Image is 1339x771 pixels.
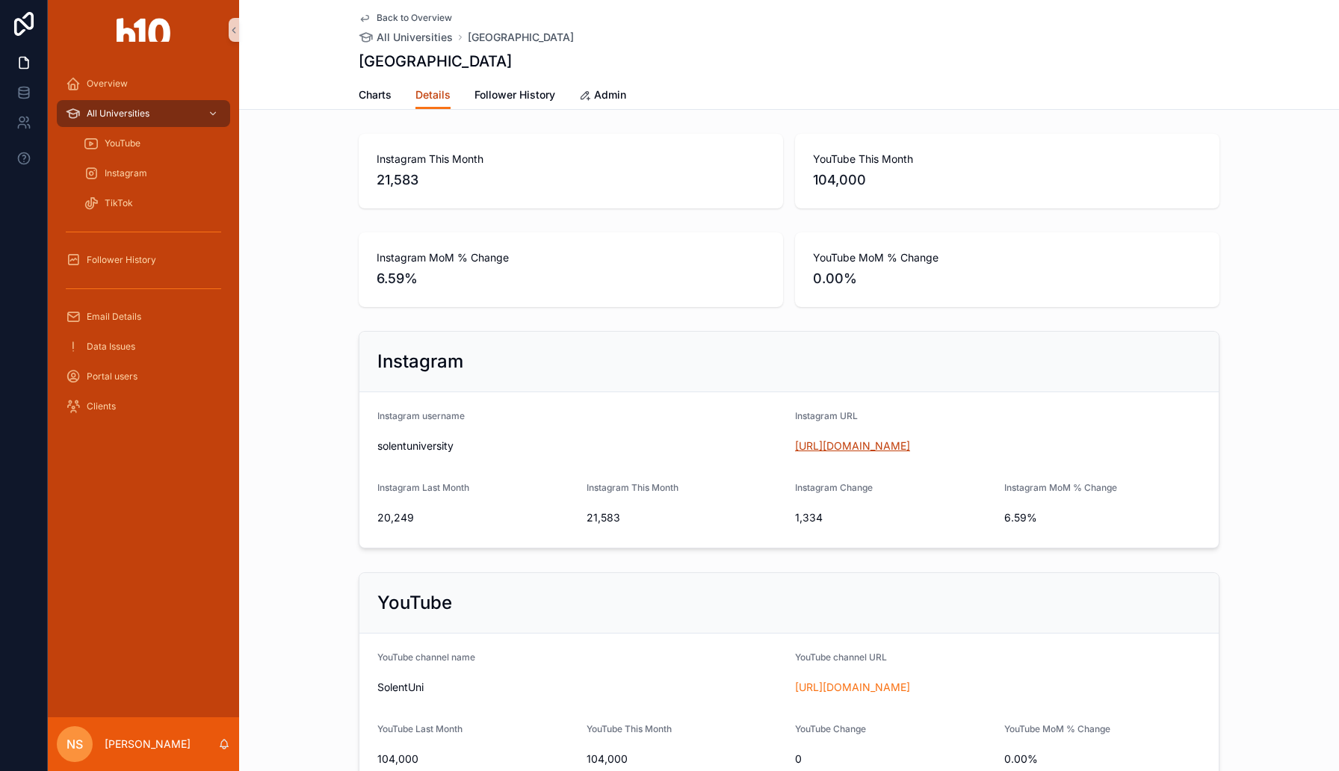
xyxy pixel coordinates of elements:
span: Details [415,87,451,102]
img: App logo [117,18,170,42]
a: Back to Overview [359,12,452,24]
a: All Universities [57,100,230,127]
a: [URL][DOMAIN_NAME] [795,439,910,452]
span: Email Details [87,311,141,323]
span: Clients [87,400,116,412]
a: Overview [57,70,230,97]
span: 1,334 [795,510,992,525]
span: Instagram This Month [587,482,678,493]
span: 0 [795,752,992,767]
a: Follower History [57,247,230,273]
span: Overview [87,78,128,90]
span: YouTube MoM % Change [1004,723,1110,734]
span: Charts [359,87,392,102]
span: SolentUni [377,680,783,695]
span: Instagram Change [795,482,873,493]
span: All Universities [377,30,453,45]
a: Admin [579,81,626,111]
span: Follower History [474,87,555,102]
span: NS [67,735,83,753]
h2: YouTube [377,591,452,615]
span: Data Issues [87,341,135,353]
span: TikTok [105,197,133,209]
span: All Universities [87,108,149,120]
span: 104,000 [587,752,784,767]
span: 6.59% [377,268,765,289]
a: Follower History [474,81,555,111]
span: solentuniversity [377,439,454,452]
span: 0.00% [813,268,1202,289]
span: Instagram MoM % Change [1004,482,1117,493]
a: Portal users [57,363,230,390]
span: YouTube This Month [587,723,672,734]
span: 21,583 [377,170,765,191]
span: Back to Overview [377,12,452,24]
p: [PERSON_NAME] [105,737,191,752]
a: Charts [359,81,392,111]
span: 6.59% [1004,510,1202,525]
a: YouTube [75,130,230,157]
h1: [GEOGRAPHIC_DATA] [359,51,512,72]
span: YouTube channel URL [795,651,887,663]
span: 104,000 [377,752,575,767]
a: [URL][DOMAIN_NAME] [795,681,910,693]
a: Email Details [57,303,230,330]
div: scrollable content [48,60,239,439]
h2: Instagram [377,350,463,374]
span: 104,000 [813,170,1202,191]
span: Follower History [87,254,156,266]
a: TikTok [75,190,230,217]
span: Portal users [87,371,137,383]
span: YouTube channel name [377,651,475,663]
span: Instagram MoM % Change [377,250,765,265]
a: Instagram [75,160,230,187]
a: [GEOGRAPHIC_DATA] [468,30,574,45]
span: YouTube This Month [813,152,1202,167]
span: 20,249 [377,510,575,525]
span: 21,583 [587,510,784,525]
span: Instagram Last Month [377,482,469,493]
span: YouTube Change [795,723,866,734]
a: Details [415,81,451,110]
span: Instagram [105,167,147,179]
a: Clients [57,393,230,420]
span: YouTube Last Month [377,723,463,734]
span: Instagram URL [795,410,858,421]
span: YouTube [105,137,140,149]
span: 0.00% [1004,752,1202,767]
span: Instagram username [377,410,465,421]
a: All Universities [359,30,453,45]
span: Instagram This Month [377,152,765,167]
span: Admin [594,87,626,102]
a: Data Issues [57,333,230,360]
span: YouTube MoM % Change [813,250,1202,265]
